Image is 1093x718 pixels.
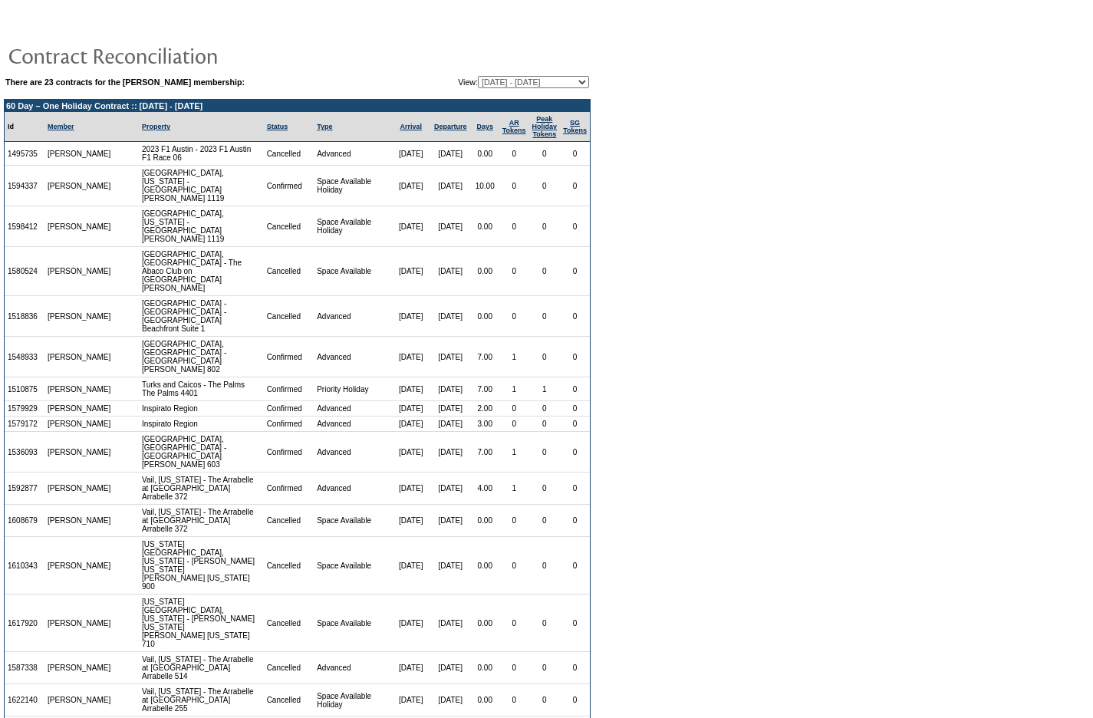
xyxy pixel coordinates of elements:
[48,123,74,130] a: Member
[499,337,529,377] td: 1
[5,100,590,112] td: 60 Day – One Holiday Contract :: [DATE] - [DATE]
[314,166,391,206] td: Space Available Holiday
[139,537,264,594] td: [US_STATE][GEOGRAPHIC_DATA], [US_STATE] - [PERSON_NAME] [US_STATE] [PERSON_NAME] [US_STATE] 900
[139,247,264,296] td: [GEOGRAPHIC_DATA], [GEOGRAPHIC_DATA] - The Abaco Club on [GEOGRAPHIC_DATA] [PERSON_NAME]
[529,537,561,594] td: 0
[430,401,471,417] td: [DATE]
[314,537,391,594] td: Space Available
[532,115,558,138] a: Peak HolidayTokens
[391,401,430,417] td: [DATE]
[430,684,471,716] td: [DATE]
[139,401,264,417] td: Inspirato Region
[44,142,114,166] td: [PERSON_NAME]
[499,417,529,432] td: 0
[391,377,430,401] td: [DATE]
[560,247,590,296] td: 0
[5,142,44,166] td: 1495735
[499,473,529,505] td: 1
[471,417,499,432] td: 3.00
[139,432,264,473] td: [GEOGRAPHIC_DATA], [GEOGRAPHIC_DATA] - [GEOGRAPHIC_DATA] [PERSON_NAME] 603
[5,417,44,432] td: 1579172
[264,337,314,377] td: Confirmed
[471,337,499,377] td: 7.00
[391,652,430,684] td: [DATE]
[529,432,561,473] td: 0
[264,247,314,296] td: Cancelled
[391,594,430,652] td: [DATE]
[499,377,529,401] td: 1
[560,377,590,401] td: 0
[264,417,314,432] td: Confirmed
[264,142,314,166] td: Cancelled
[471,401,499,417] td: 2.00
[499,594,529,652] td: 0
[499,652,529,684] td: 0
[499,505,529,537] td: 0
[5,77,245,87] b: There are 23 contracts for the [PERSON_NAME] membership:
[529,684,561,716] td: 0
[430,296,471,337] td: [DATE]
[264,505,314,537] td: Cancelled
[142,123,170,130] a: Property
[5,473,44,505] td: 1592877
[471,142,499,166] td: 0.00
[314,473,391,505] td: Advanced
[499,401,529,417] td: 0
[264,401,314,417] td: Confirmed
[139,377,264,401] td: Turks and Caicos - The Palms The Palms 4401
[267,123,288,130] a: Status
[314,505,391,537] td: Space Available
[391,417,430,432] td: [DATE]
[5,206,44,247] td: 1598412
[44,337,114,377] td: [PERSON_NAME]
[502,119,526,134] a: ARTokens
[560,537,590,594] td: 0
[560,417,590,432] td: 0
[264,377,314,401] td: Confirmed
[471,247,499,296] td: 0.00
[44,206,114,247] td: [PERSON_NAME]
[471,684,499,716] td: 0.00
[560,594,590,652] td: 0
[5,537,44,594] td: 1610343
[391,432,430,473] td: [DATE]
[5,432,44,473] td: 1536093
[44,166,114,206] td: [PERSON_NAME]
[560,166,590,206] td: 0
[139,142,264,166] td: 2023 F1 Austin - 2023 F1 Austin F1 Race 06
[5,594,44,652] td: 1617920
[264,684,314,716] td: Cancelled
[44,473,114,505] td: [PERSON_NAME]
[139,473,264,505] td: Vail, [US_STATE] - The Arrabelle at [GEOGRAPHIC_DATA] Arrabelle 372
[430,377,471,401] td: [DATE]
[499,296,529,337] td: 0
[391,142,430,166] td: [DATE]
[560,473,590,505] td: 0
[314,247,391,296] td: Space Available
[560,337,590,377] td: 0
[430,206,471,247] td: [DATE]
[529,377,561,401] td: 1
[529,417,561,432] td: 0
[5,247,44,296] td: 1580524
[391,684,430,716] td: [DATE]
[317,123,332,130] a: Type
[139,337,264,377] td: [GEOGRAPHIC_DATA], [GEOGRAPHIC_DATA] - [GEOGRAPHIC_DATA] [PERSON_NAME] 802
[139,684,264,716] td: Vail, [US_STATE] - The Arrabelle at [GEOGRAPHIC_DATA] Arrabelle 255
[44,537,114,594] td: [PERSON_NAME]
[391,296,430,337] td: [DATE]
[264,432,314,473] td: Confirmed
[5,684,44,716] td: 1622140
[529,473,561,505] td: 0
[430,247,471,296] td: [DATE]
[5,166,44,206] td: 1594337
[471,652,499,684] td: 0.00
[499,206,529,247] td: 0
[391,206,430,247] td: [DATE]
[499,537,529,594] td: 0
[529,166,561,206] td: 0
[430,432,471,473] td: [DATE]
[560,652,590,684] td: 0
[314,432,391,473] td: Advanced
[529,247,561,296] td: 0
